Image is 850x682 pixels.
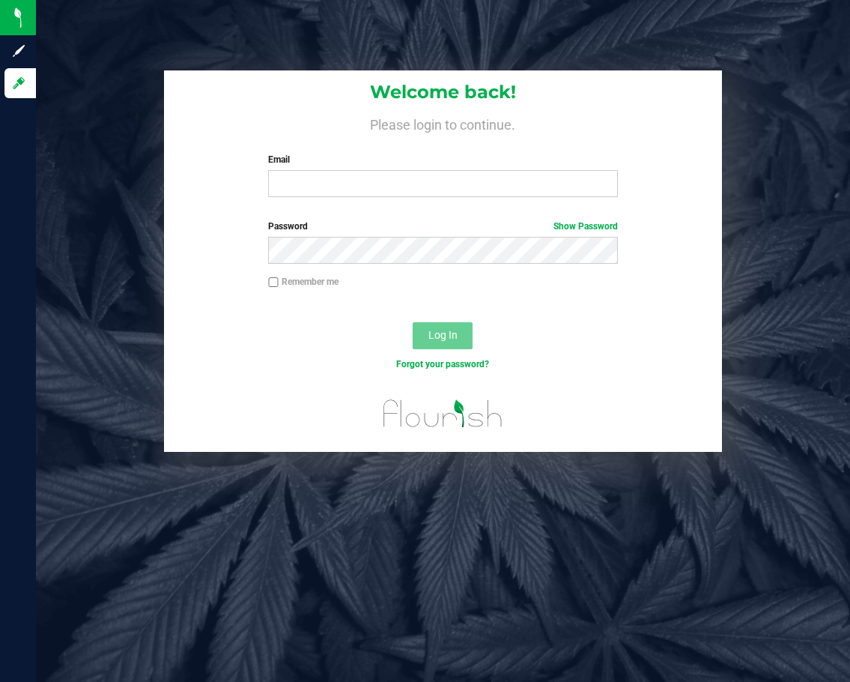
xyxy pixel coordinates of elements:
[268,153,617,166] label: Email
[268,221,308,232] span: Password
[11,43,26,58] inline-svg: Sign up
[11,76,26,91] inline-svg: Log in
[428,329,458,341] span: Log In
[164,82,722,102] h1: Welcome back!
[553,221,618,232] a: Show Password
[413,322,473,349] button: Log In
[373,387,512,441] img: flourish_logo.svg
[396,359,489,369] a: Forgot your password?
[268,275,339,289] label: Remember me
[268,277,279,288] input: Remember me
[164,114,722,132] h4: Please login to continue.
